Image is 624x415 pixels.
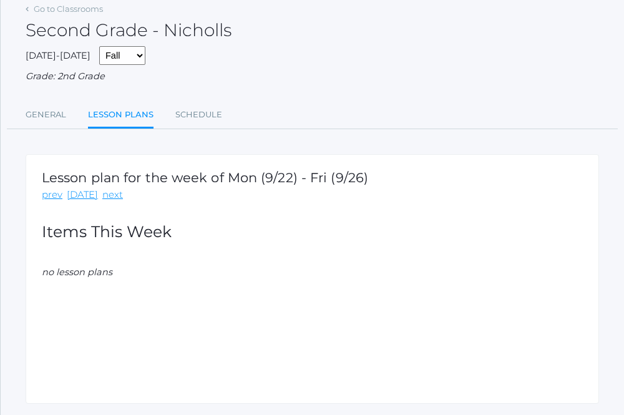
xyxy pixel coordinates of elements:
[42,188,62,202] a: prev
[175,102,222,127] a: Schedule
[88,102,154,129] a: Lesson Plans
[42,266,112,278] em: no lesson plans
[102,188,123,202] a: next
[34,4,103,14] a: Go to Classrooms
[26,50,90,61] span: [DATE]-[DATE]
[26,102,66,127] a: General
[42,170,368,185] h1: Lesson plan for the week of Mon (9/22) - Fri (9/26)
[26,21,232,40] h2: Second Grade - Nicholls
[26,70,599,84] div: Grade: 2nd Grade
[67,188,98,202] a: [DATE]
[42,223,583,241] h2: Items This Week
